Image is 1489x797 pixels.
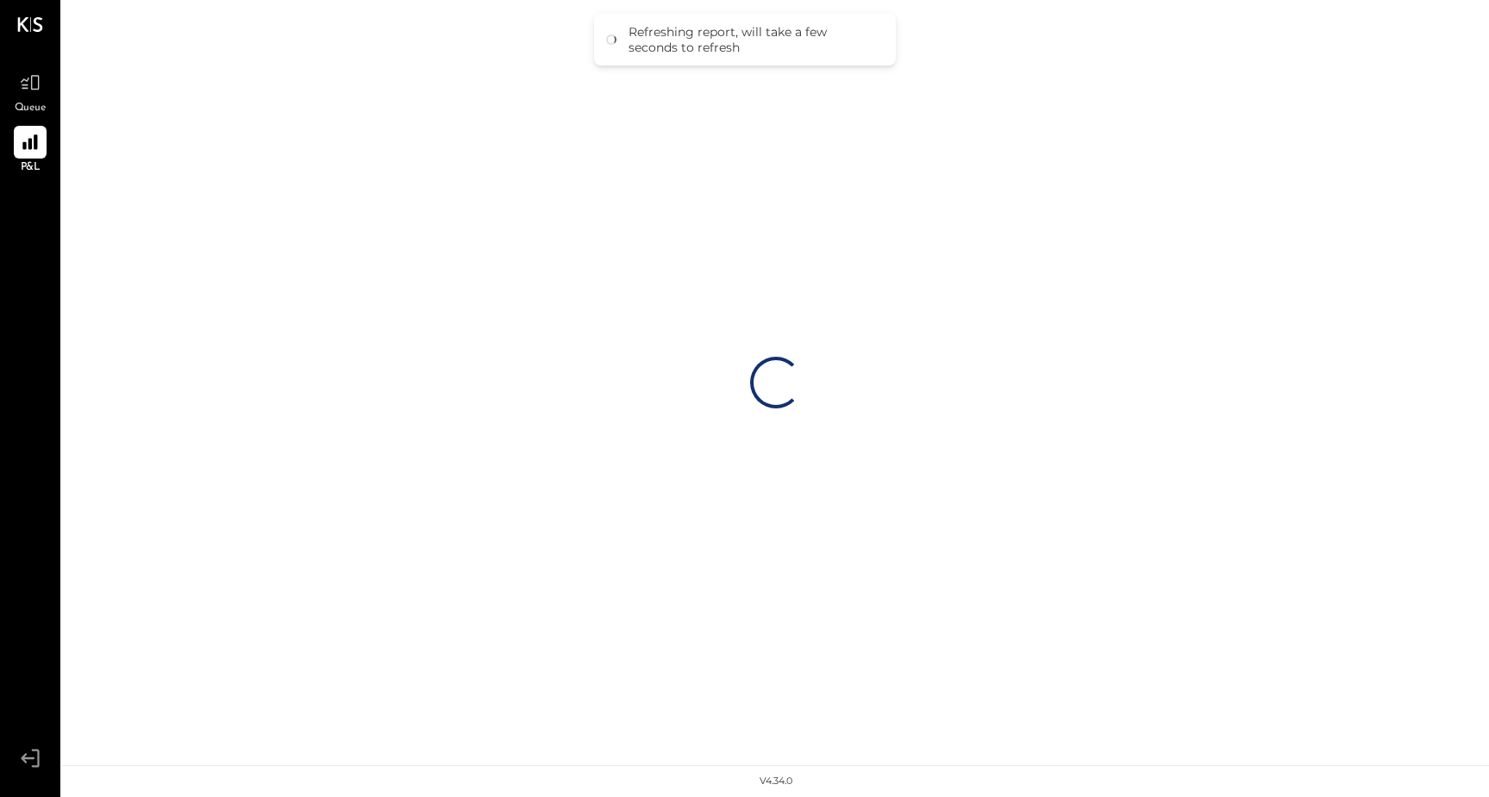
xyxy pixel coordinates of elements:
div: Refreshing report, will take a few seconds to refresh [629,24,879,55]
a: P&L [1,126,59,176]
span: P&L [21,160,41,176]
div: v 4.34.0 [760,775,792,788]
span: Queue [15,101,47,116]
a: Queue [1,66,59,116]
